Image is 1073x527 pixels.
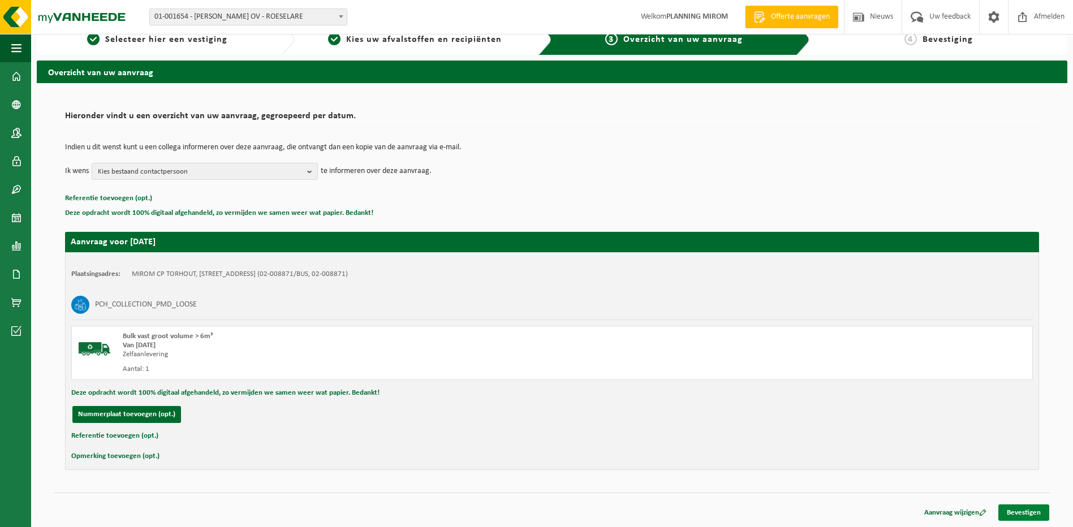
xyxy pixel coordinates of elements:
span: 1 [87,33,100,45]
span: Selecteer hier een vestiging [105,35,227,44]
span: 3 [605,33,618,45]
span: 01-001654 - MIROM ROESELARE OV - ROESELARE [149,8,347,25]
span: 4 [904,33,917,45]
button: Referentie toevoegen (opt.) [65,191,152,206]
h3: PCH_COLLECTION_PMD_LOOSE [95,296,197,314]
a: 2Kies uw afvalstoffen en recipiënten [300,33,530,46]
strong: PLANNING MIROM [666,12,728,21]
div: Zelfaanlevering [123,350,597,359]
span: Kies uw afvalstoffen en recipiënten [346,35,502,44]
a: Aanvraag wijzigen [916,504,995,521]
span: Bevestiging [923,35,973,44]
strong: Plaatsingsadres: [71,270,120,278]
div: Aantal: 1 [123,365,597,374]
h2: Overzicht van uw aanvraag [37,61,1067,83]
p: te informeren over deze aanvraag. [321,163,432,180]
span: Offerte aanvragen [768,11,833,23]
h2: Hieronder vindt u een overzicht van uw aanvraag, gegroepeerd per datum. [65,111,1039,127]
img: BL-SO-LV.png [77,332,111,366]
button: Nummerplaat toevoegen (opt.) [72,406,181,423]
strong: Aanvraag voor [DATE] [71,237,156,247]
p: Ik wens [65,163,89,180]
button: Deze opdracht wordt 100% digitaal afgehandeld, zo vermijden we samen weer wat papier. Bedankt! [71,386,380,400]
span: Bulk vast groot volume > 6m³ [123,332,213,340]
strong: Van [DATE] [123,342,156,349]
a: Offerte aanvragen [745,6,838,28]
button: Kies bestaand contactpersoon [92,163,318,180]
span: Kies bestaand contactpersoon [98,163,303,180]
button: Deze opdracht wordt 100% digitaal afgehandeld, zo vermijden we samen weer wat papier. Bedankt! [65,206,373,221]
a: 1Selecteer hier een vestiging [42,33,272,46]
span: 2 [328,33,341,45]
td: MIROM CP TORHOUT, [STREET_ADDRESS] (02-008871/BUS, 02-008871) [132,270,348,279]
span: 01-001654 - MIROM ROESELARE OV - ROESELARE [150,9,347,25]
span: Overzicht van uw aanvraag [623,35,743,44]
button: Referentie toevoegen (opt.) [71,429,158,443]
a: Bevestigen [998,504,1049,521]
button: Opmerking toevoegen (opt.) [71,449,160,464]
p: Indien u dit wenst kunt u een collega informeren over deze aanvraag, die ontvangt dan een kopie v... [65,144,1039,152]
